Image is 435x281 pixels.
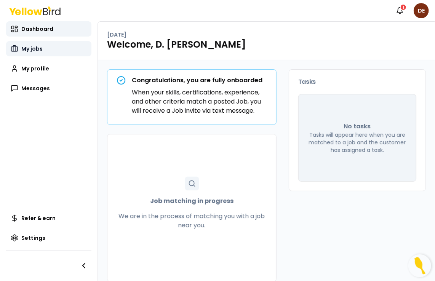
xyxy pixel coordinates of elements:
span: DE [414,3,429,18]
p: [DATE] [107,31,126,38]
p: Tasks will appear here when you are matched to a job and the customer has assigned a task. [308,131,407,154]
h1: Welcome, D. [PERSON_NAME] [107,38,426,51]
p: When your skills, certifications, experience, and other criteria match a posted Job, you will rec... [132,88,267,115]
button: 1 [392,3,408,18]
a: My jobs [6,41,91,56]
a: Dashboard [6,21,91,37]
a: My profile [6,61,91,76]
p: We are in the process of matching you with a job near you. [117,212,267,230]
h3: Tasks [298,79,416,85]
button: Open Resource Center [408,254,431,277]
span: My jobs [21,45,43,53]
a: Messages [6,81,91,96]
a: Refer & earn [6,211,91,226]
span: Refer & earn [21,214,56,222]
div: 1 [400,4,407,11]
strong: Congratulations, you are fully onboarded [132,76,262,85]
span: Messages [21,85,50,92]
span: My profile [21,65,49,72]
a: Settings [6,230,91,246]
p: No tasks [344,122,371,131]
span: Dashboard [21,25,53,33]
strong: Job matching in progress [150,196,233,206]
span: Settings [21,234,45,242]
